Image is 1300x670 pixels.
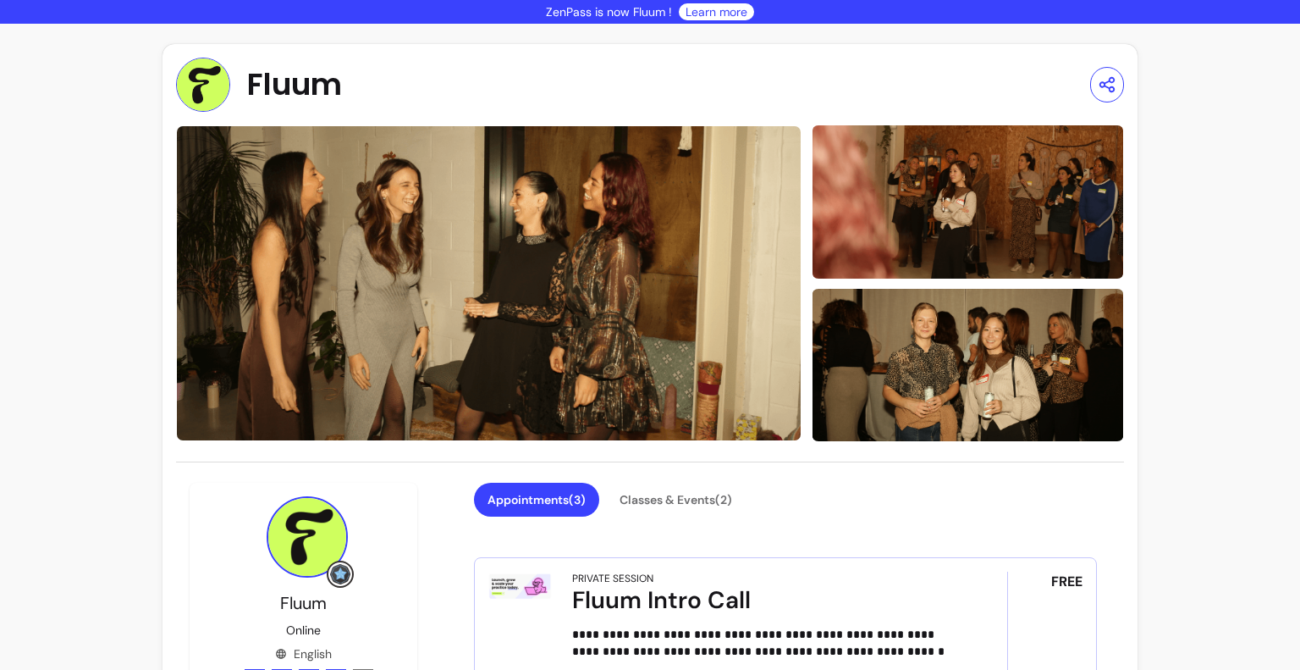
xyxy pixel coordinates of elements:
[1051,572,1082,592] span: FREE
[247,68,342,102] span: Fluum
[546,3,672,20] p: ZenPass is now Fluum !
[176,58,230,112] img: Provider image
[572,572,653,585] div: Private Session
[488,572,552,601] img: Fluum Intro Call
[176,125,801,441] img: image-0
[330,564,350,584] img: Grow
[812,124,1124,280] img: image-1
[686,3,747,20] a: Learn more
[474,483,599,517] button: Appointments(3)
[812,286,1124,443] img: image-2
[606,483,746,517] button: Classes & Events(2)
[572,585,960,616] div: Fluum Intro Call
[267,496,348,578] img: Provider image
[280,592,327,614] span: Fluum
[275,645,332,662] div: English
[286,622,321,639] p: Online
